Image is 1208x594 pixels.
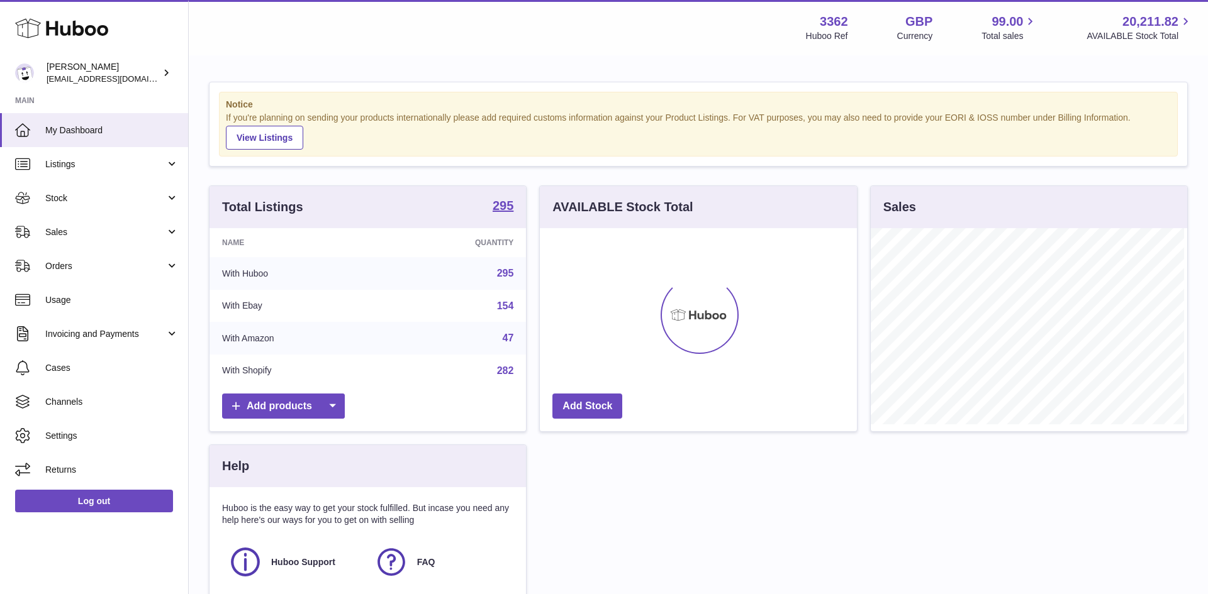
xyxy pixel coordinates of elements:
span: FAQ [417,556,435,568]
h3: Help [222,458,249,475]
a: Add products [222,393,345,419]
span: My Dashboard [45,124,179,136]
span: Sales [45,226,165,238]
td: With Huboo [210,257,383,290]
span: Cases [45,362,179,374]
a: 295 [493,199,513,214]
strong: GBP [905,13,932,30]
h3: Total Listings [222,199,303,216]
h3: Sales [883,199,916,216]
a: Huboo Support [228,545,362,579]
span: [EMAIL_ADDRESS][DOMAIN_NAME] [47,74,185,84]
a: FAQ [374,545,508,579]
span: Returns [45,464,179,476]
strong: 3362 [820,13,848,30]
th: Quantity [383,228,526,257]
div: Huboo Ref [806,30,848,42]
td: With Shopify [210,355,383,387]
a: View Listings [226,126,303,150]
span: Usage [45,294,179,306]
span: Listings [45,158,165,170]
span: Invoicing and Payments [45,328,165,340]
div: Currency [897,30,933,42]
td: With Ebay [210,290,383,322]
span: Orders [45,260,165,272]
span: Stock [45,192,165,204]
span: Settings [45,430,179,442]
div: If you're planning on sending your products internationally please add required customs informati... [226,112,1171,150]
strong: 295 [493,199,513,212]
a: 282 [497,365,514,376]
a: 47 [503,333,514,343]
span: 20,211.82 [1122,13,1178,30]
a: 295 [497,268,514,278]
a: 154 [497,300,514,311]
a: Add Stock [552,393,622,419]
a: 99.00 Total sales [981,13,1037,42]
p: Huboo is the easy way to get your stock fulfilled. But incase you need any help here's our ways f... [222,502,513,526]
span: AVAILABLE Stock Total [1087,30,1193,42]
a: Log out [15,490,173,512]
a: 20,211.82 AVAILABLE Stock Total [1087,13,1193,42]
span: Huboo Support [271,556,335,568]
th: Name [210,228,383,257]
h3: AVAILABLE Stock Total [552,199,693,216]
td: With Amazon [210,322,383,355]
img: internalAdmin-3362@internal.huboo.com [15,63,34,82]
span: Total sales [981,30,1037,42]
div: [PERSON_NAME] [47,61,160,85]
span: Channels [45,396,179,408]
strong: Notice [226,99,1171,111]
span: 99.00 [992,13,1023,30]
